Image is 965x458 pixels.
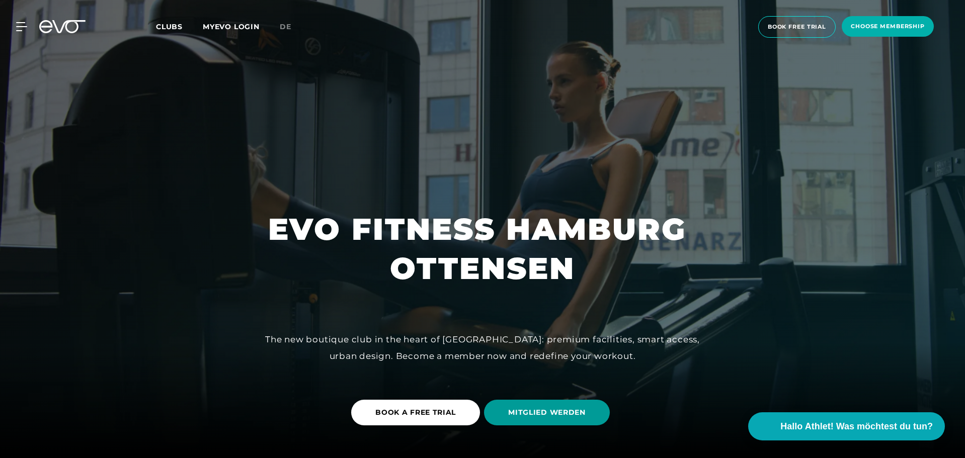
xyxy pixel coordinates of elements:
[203,22,260,31] a: MYEVO LOGIN
[280,22,291,31] span: de
[268,210,697,288] h1: EVO FITNESS HAMBURG OTTENSEN
[768,23,826,31] span: book free trial
[748,412,945,440] button: Hallo Athlet! Was möchtest du tun?
[375,407,456,418] span: BOOK A FREE TRIAL
[156,22,203,31] a: Clubs
[156,22,183,31] span: Clubs
[351,392,484,433] a: BOOK A FREE TRIAL
[280,21,303,33] a: de
[851,22,925,31] span: choose membership
[755,16,839,38] a: book free trial
[780,420,933,433] span: Hallo Athlet! Was möchtest du tun?
[839,16,937,38] a: choose membership
[484,392,614,433] a: MITGLIED WERDEN
[256,331,709,364] div: The new boutique club in the heart of [GEOGRAPHIC_DATA]: premium facilities, smart access, urban ...
[508,407,586,418] span: MITGLIED WERDEN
